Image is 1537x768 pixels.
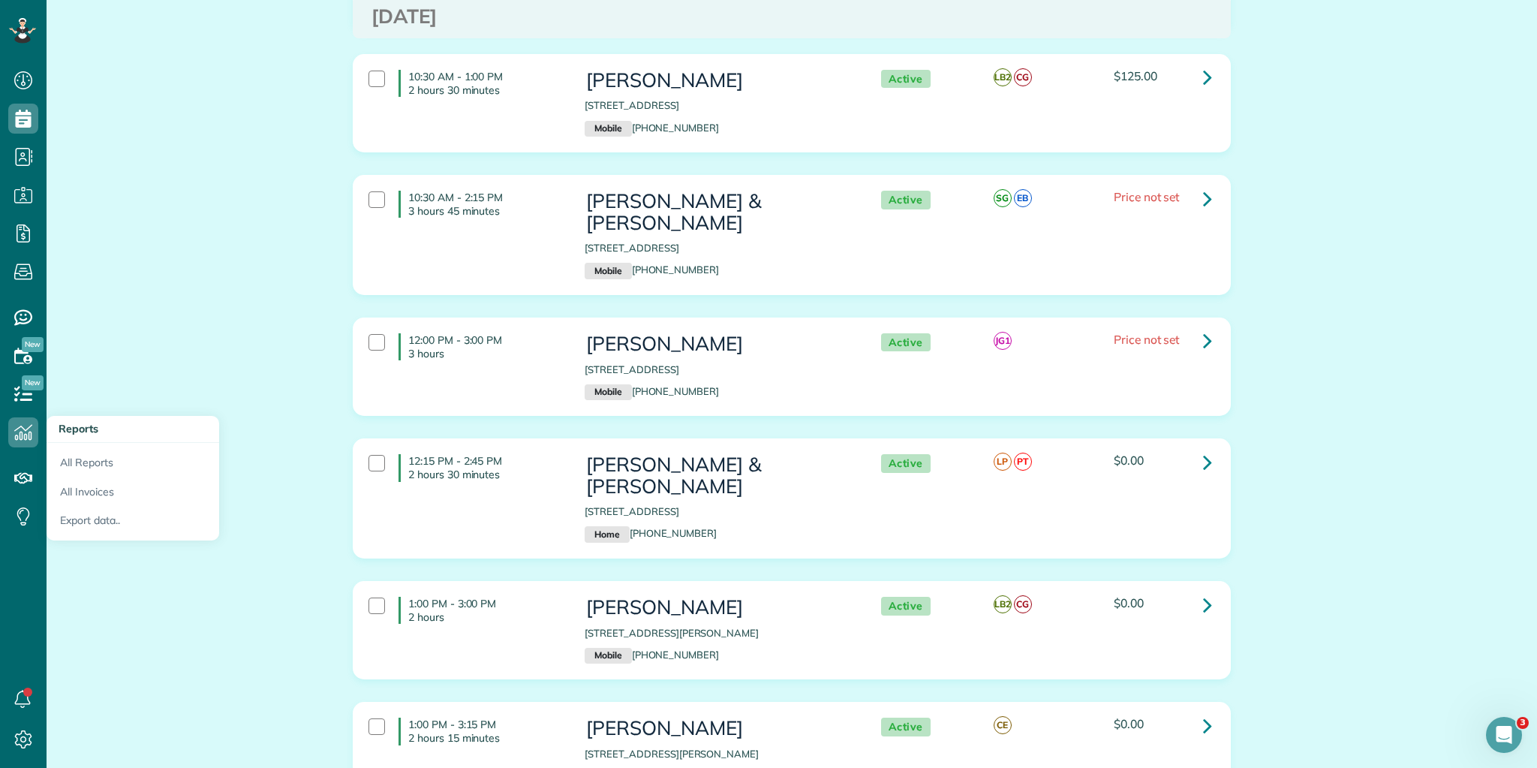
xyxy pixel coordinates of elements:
small: Mobile [585,263,631,279]
span: Active [881,333,931,352]
p: [STREET_ADDRESS] [585,98,850,113]
span: $0.00 [1114,716,1144,731]
span: Active [881,454,931,473]
iframe: Intercom live chat [1486,717,1522,753]
small: Mobile [585,121,631,137]
p: [STREET_ADDRESS][PERSON_NAME] [585,626,850,640]
h4: 12:00 PM - 3:00 PM [399,333,562,360]
span: EB [1014,189,1032,207]
a: Mobile[PHONE_NUMBER] [585,385,719,397]
p: 2 hours [408,610,562,624]
span: CE [994,716,1012,734]
span: PT [1014,453,1032,471]
h4: 1:00 PM - 3:15 PM [399,718,562,745]
p: 2 hours 30 minutes [408,468,562,481]
span: $0.00 [1114,453,1144,468]
p: 2 hours 15 minutes [408,731,562,745]
a: Mobile[PHONE_NUMBER] [585,122,719,134]
h4: 12:15 PM - 2:45 PM [399,454,562,481]
span: LP [994,453,1012,471]
span: SG [994,189,1012,207]
h3: [PERSON_NAME] [585,718,850,739]
span: CG [1014,68,1032,86]
span: Active [881,718,931,736]
a: Mobile[PHONE_NUMBER] [585,264,719,276]
span: LB2 [994,595,1012,613]
small: Mobile [585,384,631,401]
a: Home[PHONE_NUMBER] [585,527,717,539]
span: 3 [1517,717,1529,729]
h3: [DATE] [371,6,1212,28]
p: 3 hours 45 minutes [408,204,562,218]
p: [STREET_ADDRESS][PERSON_NAME] [585,747,850,761]
span: New [22,337,44,352]
span: $0.00 [1114,595,1144,610]
h3: [PERSON_NAME] & [PERSON_NAME] [585,191,850,233]
small: Home [585,526,629,543]
small: Mobile [585,648,631,664]
h3: [PERSON_NAME] [585,597,850,619]
h3: [PERSON_NAME] [585,70,850,92]
a: Export data.. [47,506,219,541]
h3: [PERSON_NAME] [585,333,850,355]
span: CG [1014,595,1032,613]
p: 3 hours [408,347,562,360]
a: Mobile[PHONE_NUMBER] [585,649,719,661]
span: JG1 [994,332,1012,350]
span: Reports [59,422,98,435]
p: [STREET_ADDRESS] [585,363,850,377]
p: 2 hours 30 minutes [408,83,562,97]
p: [STREET_ADDRESS] [585,504,850,519]
span: Active [881,70,931,89]
h4: 10:30 AM - 1:00 PM [399,70,562,97]
span: Price not set [1114,332,1180,347]
h3: [PERSON_NAME] & [PERSON_NAME] [585,454,850,497]
span: Active [881,191,931,209]
span: LB2 [994,68,1012,86]
a: All Reports [47,443,219,477]
a: All Invoices [47,477,219,507]
h4: 1:00 PM - 3:00 PM [399,597,562,624]
p: [STREET_ADDRESS] [585,241,850,255]
h4: 10:30 AM - 2:15 PM [399,191,562,218]
span: New [22,375,44,390]
span: $125.00 [1114,68,1157,83]
span: Active [881,597,931,616]
span: Price not set [1114,189,1180,204]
